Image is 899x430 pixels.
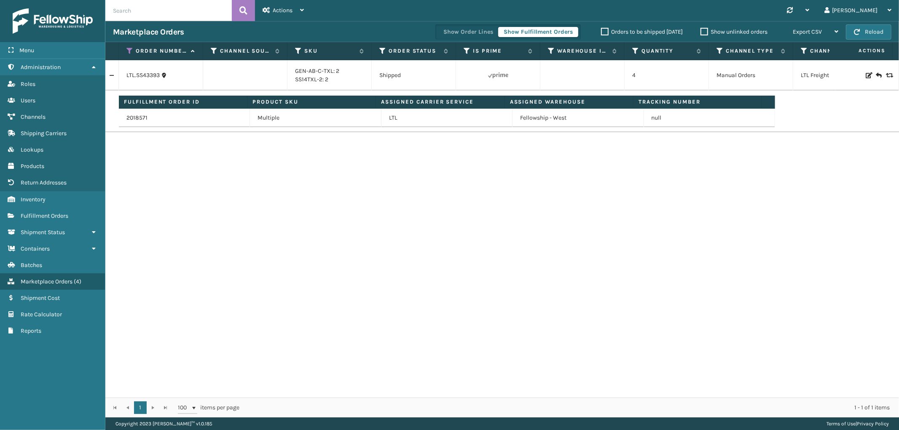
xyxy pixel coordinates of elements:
a: Privacy Policy [857,421,889,427]
i: Replace [886,72,891,78]
span: Menu [19,47,34,54]
span: Users [21,97,35,104]
a: LTL.SS43393 [126,71,160,80]
a: 2018571 [126,114,148,122]
span: Shipment Cost [21,294,60,302]
p: Copyright 2023 [PERSON_NAME]™ v 1.0.185 [115,417,212,430]
span: 100 [178,403,191,412]
a: SS14TXL-2: 2 [295,76,328,83]
i: Create Return Label [876,71,881,80]
button: Show Order Lines [438,27,499,37]
td: null [644,109,775,127]
td: LTL [381,109,513,127]
label: Show unlinked orders [700,28,768,35]
span: Shipping Carriers [21,130,67,137]
label: Assigned Carrier Service [381,98,499,106]
span: Inventory [21,196,46,203]
span: Shipment Status [21,229,65,236]
label: Is Prime [473,47,524,55]
label: Fulfillment Order ID [124,98,242,106]
span: Reports [21,327,41,334]
span: Roles [21,80,35,88]
span: Return Addresses [21,179,67,186]
span: Batches [21,262,42,269]
label: Warehouse Information [557,47,608,55]
td: Fellowship - West [513,109,644,127]
span: Lookups [21,146,43,153]
i: Edit [866,72,871,78]
td: Multiple [250,109,381,127]
td: 4 [625,60,709,91]
div: | [827,417,889,430]
label: Channel [810,47,861,55]
label: Channel Source [220,47,271,55]
label: SKU [304,47,355,55]
span: Actions [832,44,891,58]
a: GEN-AB-C-TXL: 2 [295,67,339,75]
label: Orders to be shipped [DATE] [601,28,683,35]
button: Reload [846,24,891,40]
span: Fulfillment Orders [21,212,68,219]
span: ( 4 ) [74,278,81,285]
td: Manual Orders [709,60,793,91]
label: Order Number [136,47,187,55]
label: Channel Type [726,47,777,55]
label: Order Status [389,47,440,55]
a: 1 [134,401,147,414]
td: LTL Freight [793,60,878,91]
div: 1 - 1 of 1 items [251,403,890,412]
img: logo [13,8,93,34]
span: Marketplace Orders [21,278,72,285]
a: Terms of Use [827,421,856,427]
span: Administration [21,64,61,71]
span: Products [21,163,44,170]
label: Quantity [641,47,692,55]
span: Export CSV [793,28,822,35]
label: Tracking Number [639,98,757,106]
span: Containers [21,245,50,252]
span: Channels [21,113,46,120]
span: items per page [178,401,239,414]
span: Actions [273,7,293,14]
h3: Marketplace Orders [113,27,184,37]
label: Assigned Warehouse [510,98,628,106]
label: Product SKU [252,98,370,106]
td: Shipped [372,60,456,91]
span: Rate Calculator [21,311,62,318]
button: Show Fulfillment Orders [498,27,578,37]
